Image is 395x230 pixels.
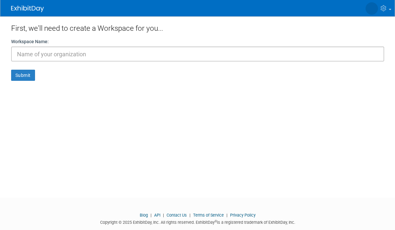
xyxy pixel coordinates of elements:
a: API [154,213,160,218]
span: | [149,213,153,218]
span: | [188,213,192,218]
a: Terms of Service [193,213,224,218]
img: Meghan Kealey [366,2,378,15]
span: | [225,213,229,218]
label: Workspace Name: [11,38,49,45]
sup: ® [215,220,217,223]
button: Submit [11,70,35,81]
span: | [161,213,166,218]
a: Blog [140,213,148,218]
a: Privacy Policy [230,213,256,218]
div: First, we'll need to create a Workspace for you... [11,16,384,38]
img: ExhibitDay [11,6,44,12]
a: Contact Us [167,213,187,218]
input: Name of your organization [11,46,384,62]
